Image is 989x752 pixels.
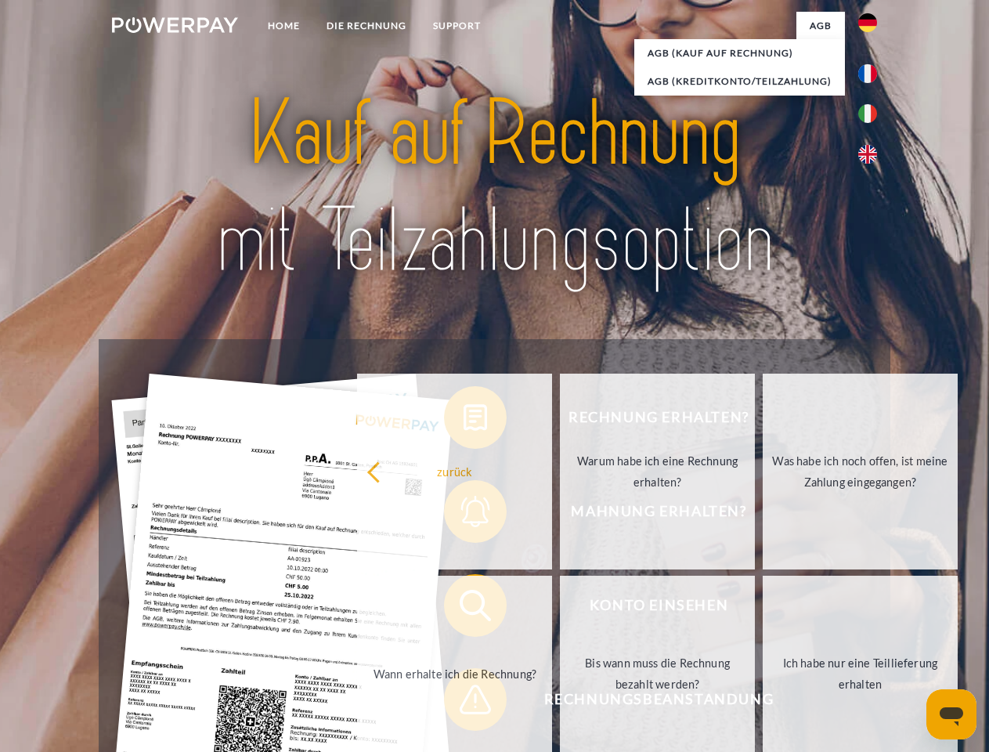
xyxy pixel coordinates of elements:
a: DIE RECHNUNG [313,12,420,40]
img: en [858,145,877,164]
img: title-powerpay_de.svg [150,75,839,300]
a: AGB (Kauf auf Rechnung) [634,39,845,67]
div: zurück [366,461,543,482]
img: it [858,104,877,123]
div: Wann erhalte ich die Rechnung? [366,663,543,684]
div: Ich habe nur eine Teillieferung erhalten [772,653,948,695]
a: SUPPORT [420,12,494,40]
div: Bis wann muss die Rechnung bezahlt werden? [569,653,745,695]
iframe: Schaltfläche zum Öffnen des Messaging-Fensters [926,689,976,739]
img: logo-powerpay-white.svg [112,17,238,33]
img: de [858,13,877,32]
img: fr [858,64,877,83]
div: Warum habe ich eine Rechnung erhalten? [569,450,745,493]
a: Was habe ich noch offen, ist meine Zahlung eingegangen? [763,374,958,569]
div: Was habe ich noch offen, ist meine Zahlung eingegangen? [772,450,948,493]
a: AGB (Kreditkonto/Teilzahlung) [634,67,845,96]
a: Home [254,12,313,40]
a: agb [796,12,845,40]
